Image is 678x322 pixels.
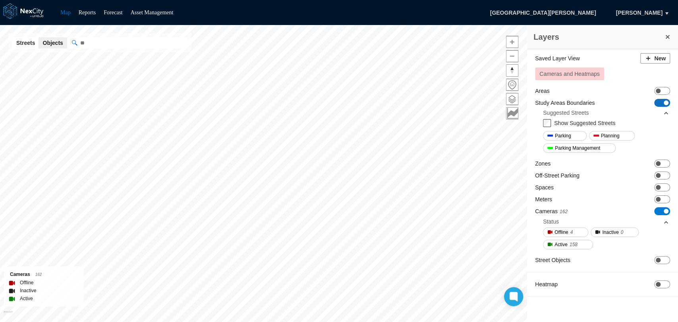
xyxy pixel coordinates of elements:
[20,287,36,295] label: Inactive
[79,10,96,15] a: Reports
[555,132,571,140] span: Parking
[506,107,518,120] button: Key metrics
[535,256,570,264] label: Street Objects
[554,120,615,126] label: Show Suggested Streets
[554,228,568,236] span: Offline
[543,228,588,237] button: Offline4
[535,160,551,168] label: Zones
[506,36,518,48] button: Zoom in
[654,54,666,62] span: New
[35,272,42,277] span: 162
[506,93,518,105] button: Layers management
[506,65,518,76] span: Reset bearing to north
[535,87,550,95] label: Areas
[589,131,635,141] button: Planning
[570,228,573,236] span: 4
[535,67,604,80] button: Cameras and Heatmaps
[481,6,604,19] span: [GEOGRAPHIC_DATA][PERSON_NAME]
[506,64,518,77] button: Reset bearing to north
[608,6,671,19] button: [PERSON_NAME]
[535,195,552,203] label: Meters
[602,228,618,236] span: Inactive
[506,50,518,62] button: Zoom out
[543,109,589,117] div: Suggested Streets
[535,183,554,191] label: Spaces
[42,39,63,47] span: Objects
[570,241,578,249] span: 158
[543,131,587,141] button: Parking
[535,280,558,288] label: Heatmap
[535,99,595,107] label: Study Areas Boundaries
[20,279,33,287] label: Offline
[535,207,568,216] label: Cameras
[543,107,669,119] div: Suggested Streets
[104,10,122,15] a: Forecast
[591,228,639,237] button: Inactive0
[640,53,670,64] button: New
[16,39,35,47] span: Streets
[535,172,579,179] label: Off-Street Parking
[554,241,568,249] span: Active
[560,209,568,214] span: 162
[543,240,593,249] button: Active158
[506,79,518,91] button: Home
[616,9,663,17] span: [PERSON_NAME]
[543,216,669,228] div: Status
[10,270,78,279] div: Cameras
[535,54,580,62] label: Saved Layer View
[601,132,620,140] span: Planning
[12,37,39,48] button: Streets
[533,31,664,42] h3: Layers
[555,144,600,152] span: Parking Management
[621,228,624,236] span: 0
[539,71,600,77] span: Cameras and Heatmaps
[543,218,559,226] div: Status
[131,10,174,15] a: Asset Management
[4,310,13,320] a: Mapbox homepage
[20,295,33,303] label: Active
[39,37,67,48] button: Objects
[60,10,71,15] a: Map
[543,143,616,153] button: Parking Management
